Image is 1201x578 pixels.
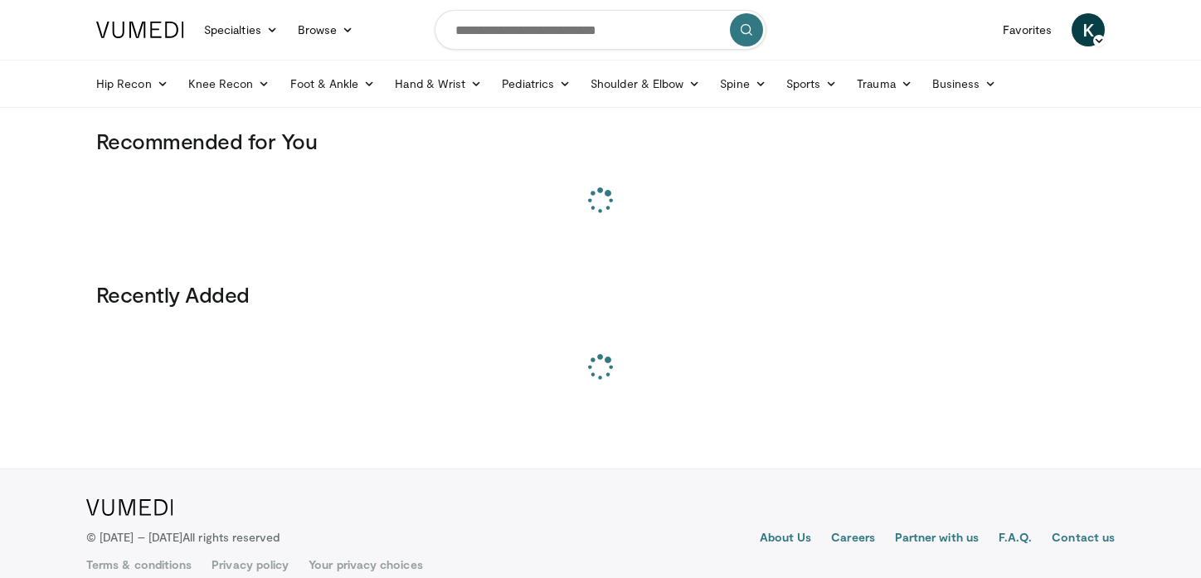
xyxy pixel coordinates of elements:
a: Careers [831,529,875,549]
a: K [1072,13,1105,46]
img: VuMedi Logo [96,22,184,38]
h3: Recently Added [96,281,1105,308]
a: Browse [288,13,364,46]
a: Business [922,67,1007,100]
a: Hip Recon [86,67,178,100]
a: Terms & conditions [86,556,192,573]
a: Your privacy choices [309,556,422,573]
a: Knee Recon [178,67,280,100]
a: Favorites [993,13,1062,46]
h3: Recommended for You [96,128,1105,154]
a: Foot & Ankle [280,67,386,100]
a: Specialties [194,13,288,46]
a: Contact us [1052,529,1115,549]
img: VuMedi Logo [86,499,173,516]
a: Pediatrics [492,67,581,100]
input: Search topics, interventions [435,10,766,50]
a: Sports [776,67,848,100]
a: Privacy policy [212,556,289,573]
a: Partner with us [895,529,979,549]
span: All rights reserved [182,530,280,544]
a: Spine [710,67,776,100]
a: Shoulder & Elbow [581,67,710,100]
a: Trauma [847,67,922,100]
a: About Us [760,529,812,549]
a: F.A.Q. [999,529,1032,549]
a: Hand & Wrist [385,67,492,100]
p: © [DATE] – [DATE] [86,529,280,546]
